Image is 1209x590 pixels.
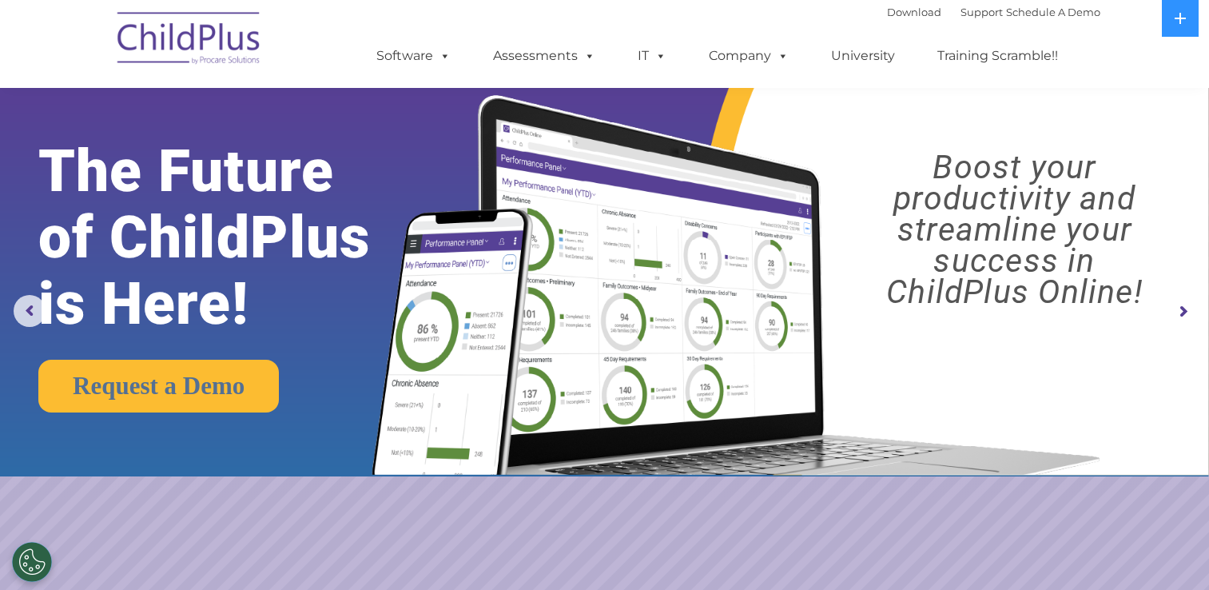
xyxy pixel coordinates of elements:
a: Download [887,6,941,18]
a: Software [360,40,467,72]
a: Support [960,6,1003,18]
rs-layer: Boost your productivity and streamline your success in ChildPlus Online! [835,152,1194,308]
a: Request a Demo [38,360,279,413]
button: Cookies Settings [12,542,52,582]
a: Training Scramble!! [921,40,1074,72]
font: | [887,6,1100,18]
a: Schedule A Demo [1006,6,1100,18]
a: Company [693,40,805,72]
a: Assessments [477,40,611,72]
rs-layer: The Future of ChildPlus is Here! [38,138,424,337]
img: ChildPlus by Procare Solutions [109,1,269,81]
a: University [815,40,911,72]
a: IT [622,40,682,72]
